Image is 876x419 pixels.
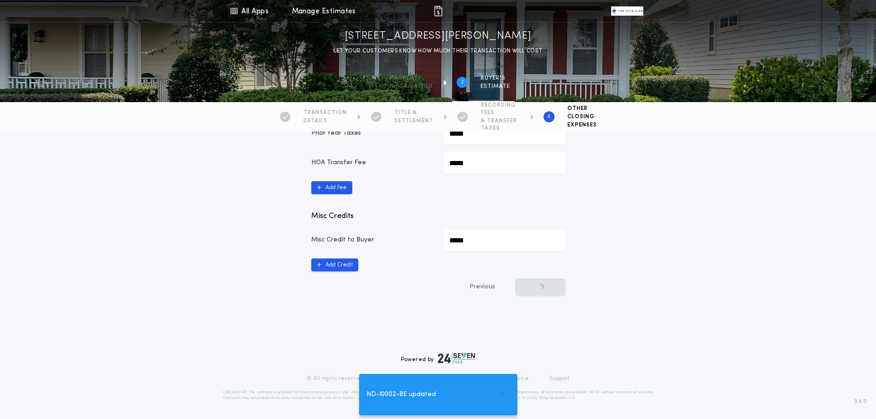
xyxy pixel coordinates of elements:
[461,79,464,86] h2: 2
[481,117,520,132] span: & TRANSFER TAXES
[481,75,510,82] span: BUYER'S
[451,279,514,295] button: Previous
[438,353,475,364] img: logo
[311,235,433,245] p: Misc Credit to Buyer
[345,29,532,44] h1: [STREET_ADDRESS][PERSON_NAME]
[390,75,433,82] span: Property
[303,109,347,116] span: TRANSACTION
[401,353,475,364] div: Powered by
[611,6,643,16] img: vs-icon
[481,83,510,90] span: ESTIMATE
[311,181,352,194] button: Add Fee
[567,105,597,112] span: OTHER
[567,113,597,121] span: CLOSING
[311,258,358,271] button: Add Credit
[547,113,550,121] h2: 4
[395,109,433,116] span: TITLE &
[311,129,433,138] p: Prior Year Taxes
[333,46,542,56] p: LET YOUR CUSTOMERS KNOW HOW MUCH THEIR TRANSACTION WILL COST
[390,83,433,90] span: information
[395,117,433,125] span: SETTLEMENT
[567,121,597,129] span: EXPENSES
[311,211,565,222] p: Misc Credits
[366,390,436,400] span: ND-10002-BE updated
[303,117,347,125] span: DETAILS
[311,158,433,167] p: HOA Transfer Fee
[433,6,444,17] img: img
[481,102,520,116] span: RECORDING FEES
